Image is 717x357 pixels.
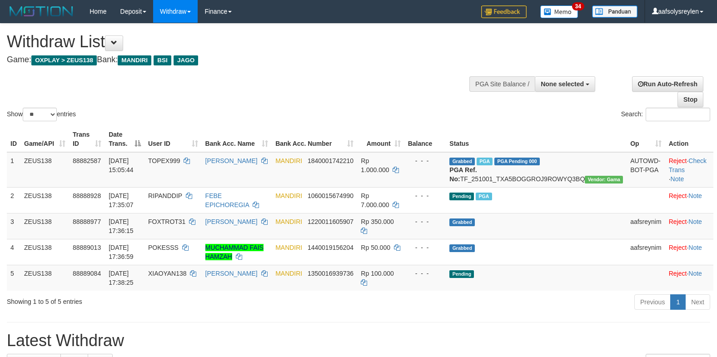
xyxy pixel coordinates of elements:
span: OXPLAY > ZEUS138 [31,55,97,65]
th: Bank Acc. Name: activate to sort column ascending [202,126,272,152]
a: FEBE EPICHOREGIA [205,192,249,208]
td: 2 [7,187,20,213]
a: Previous [634,294,671,310]
span: Grabbed [449,218,475,226]
span: Marked by aafnoeunsreypich [477,158,493,165]
a: Next [685,294,710,310]
button: None selected [535,76,595,92]
a: Note [688,270,702,277]
td: aafsreynim [627,213,665,239]
b: PGA Ref. No: [449,166,477,183]
img: Button%20Memo.svg [540,5,578,18]
select: Showentries [23,108,57,121]
img: panduan.png [592,5,637,18]
img: Feedback.jpg [481,5,527,18]
span: 88889084 [73,270,101,277]
span: BSI [154,55,171,65]
a: Check Trans [669,157,707,174]
span: Pending [449,270,474,278]
a: [PERSON_NAME] [205,270,258,277]
td: · [665,239,713,265]
th: Action [665,126,713,152]
td: AUTOWD-BOT-PGA [627,152,665,188]
td: 3 [7,213,20,239]
span: 88889013 [73,244,101,251]
img: MOTION_logo.png [7,5,76,18]
span: Rp 1.000.000 [361,157,389,174]
div: PGA Site Balance / [469,76,535,92]
h1: Withdraw List [7,33,469,51]
a: 1 [670,294,686,310]
span: Grabbed [449,158,475,165]
label: Search: [621,108,710,121]
th: Trans ID: activate to sort column ascending [69,126,105,152]
span: RIPANDDIP [148,192,182,199]
td: · · [665,152,713,188]
span: [DATE] 17:38:25 [109,270,134,286]
a: Reject [669,157,687,164]
a: Reject [669,218,687,225]
span: MANDIRI [275,270,302,277]
a: [PERSON_NAME] [205,218,258,225]
th: Balance [404,126,446,152]
span: MANDIRI [118,55,151,65]
td: 4 [7,239,20,265]
h1: Latest Withdraw [7,332,710,350]
td: 5 [7,265,20,291]
h4: Game: Bank: [7,55,469,64]
span: [DATE] 17:36:15 [109,218,134,234]
th: Game/API: activate to sort column ascending [20,126,69,152]
a: Note [688,218,702,225]
span: Copy 1440019156204 to clipboard [308,244,354,251]
span: Rp 350.000 [361,218,393,225]
td: ZEUS138 [20,152,69,188]
div: - - - [408,156,443,165]
span: Marked by aafsolysreylen [476,193,492,200]
span: 88888928 [73,192,101,199]
td: ZEUS138 [20,239,69,265]
span: POKESSS [148,244,179,251]
span: [DATE] 17:36:59 [109,244,134,260]
a: Reject [669,244,687,251]
th: ID [7,126,20,152]
span: Copy 1220011605907 to clipboard [308,218,354,225]
span: XIAOYAN138 [148,270,187,277]
th: Amount: activate to sort column ascending [357,126,404,152]
span: MANDIRI [275,157,302,164]
div: - - - [408,269,443,278]
span: Copy 1350016939736 to clipboard [308,270,354,277]
a: Note [688,192,702,199]
span: Rp 50.000 [361,244,390,251]
td: 1 [7,152,20,188]
span: Rp 7.000.000 [361,192,389,208]
span: [DATE] 15:05:44 [109,157,134,174]
a: Stop [677,92,703,107]
th: Date Trans.: activate to sort column descending [105,126,144,152]
a: Reject [669,192,687,199]
td: · [665,265,713,291]
span: None selected [541,80,584,88]
span: 34 [572,2,584,10]
span: [DATE] 17:35:07 [109,192,134,208]
a: Note [688,244,702,251]
th: User ID: activate to sort column ascending [144,126,202,152]
td: ZEUS138 [20,187,69,213]
a: Run Auto-Refresh [632,76,703,92]
span: Copy 1840001742210 to clipboard [308,157,354,164]
div: - - - [408,191,443,200]
a: [PERSON_NAME] [205,157,258,164]
a: MUCHAMMAD FAIS HAMZAH [205,244,264,260]
span: 88882587 [73,157,101,164]
th: Bank Acc. Number: activate to sort column ascending [272,126,357,152]
span: Rp 100.000 [361,270,393,277]
a: Note [671,175,684,183]
td: · [665,213,713,239]
span: 88888977 [73,218,101,225]
label: Show entries [7,108,76,121]
span: Pending [449,193,474,200]
div: - - - [408,217,443,226]
span: PGA Pending [494,158,540,165]
td: aafsreynim [627,239,665,265]
a: Reject [669,270,687,277]
th: Op: activate to sort column ascending [627,126,665,152]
